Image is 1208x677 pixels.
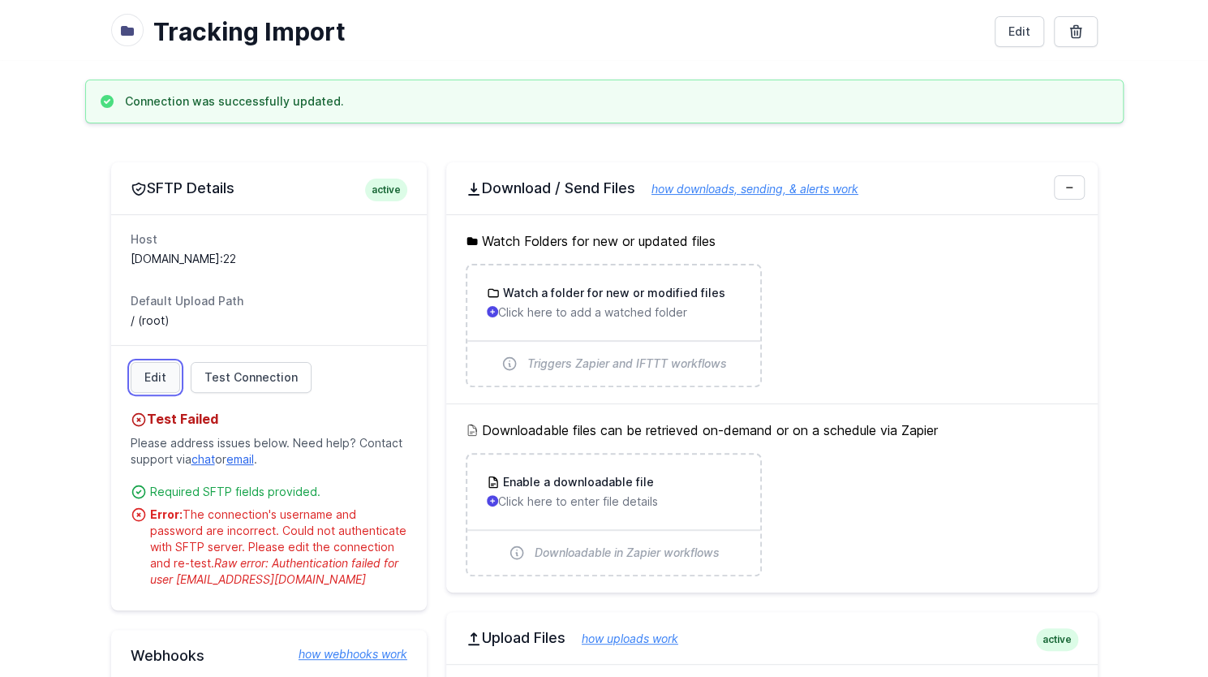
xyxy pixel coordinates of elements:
[125,93,344,110] h3: Connection was successfully updated.
[500,285,725,301] h3: Watch a folder for new or modified files
[500,474,654,490] h3: Enable a downloadable file
[487,304,741,321] p: Click here to add a watched folder
[131,409,407,429] h4: Test Failed
[131,313,407,329] dd: / (root)
[131,646,407,666] h2: Webhooks
[226,452,254,466] a: email
[131,362,180,393] a: Edit
[150,556,398,586] span: Raw error: Authentication failed for user [EMAIL_ADDRESS][DOMAIN_NAME]
[565,632,678,645] a: how uploads work
[153,17,982,46] h1: Tracking Import
[1127,596,1189,658] iframe: Drift Widget Chat Controller
[131,231,407,248] dt: Host
[191,452,215,466] a: chat
[131,429,407,474] p: Please address issues below. Need help? Contact support via or .
[487,494,741,510] p: Click here to enter file details
[282,646,407,662] a: how webhooks work
[467,455,760,575] a: Enable a downloadable file Click here to enter file details Downloadable in Zapier workflows
[635,182,858,196] a: how downloads, sending, & alerts work
[535,545,720,561] span: Downloadable in Zapier workflows
[365,179,407,201] span: active
[191,362,312,393] a: Test Connection
[131,179,407,198] h2: SFTP Details
[466,179,1078,198] h2: Download / Send Files
[150,484,407,500] div: Required SFTP fields provided.
[204,369,298,386] span: Test Connection
[467,265,760,386] a: Watch a folder for new or modified files Click here to add a watched folder Triggers Zapier and I...
[1036,628,1078,651] span: active
[466,420,1078,440] h5: Downloadable files can be retrieved on-demand or on a schedule via Zapier
[131,293,407,309] dt: Default Upload Path
[150,507,183,521] strong: Error:
[995,16,1044,47] a: Edit
[466,231,1078,251] h5: Watch Folders for new or updated files
[527,356,727,372] span: Triggers Zapier and IFTTT workflows
[150,507,407,588] div: The connection's username and password are incorrect. Could not authenticate with SFTP server. Pl...
[466,628,1078,648] h2: Upload Files
[131,251,407,267] dd: [DOMAIN_NAME]:22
